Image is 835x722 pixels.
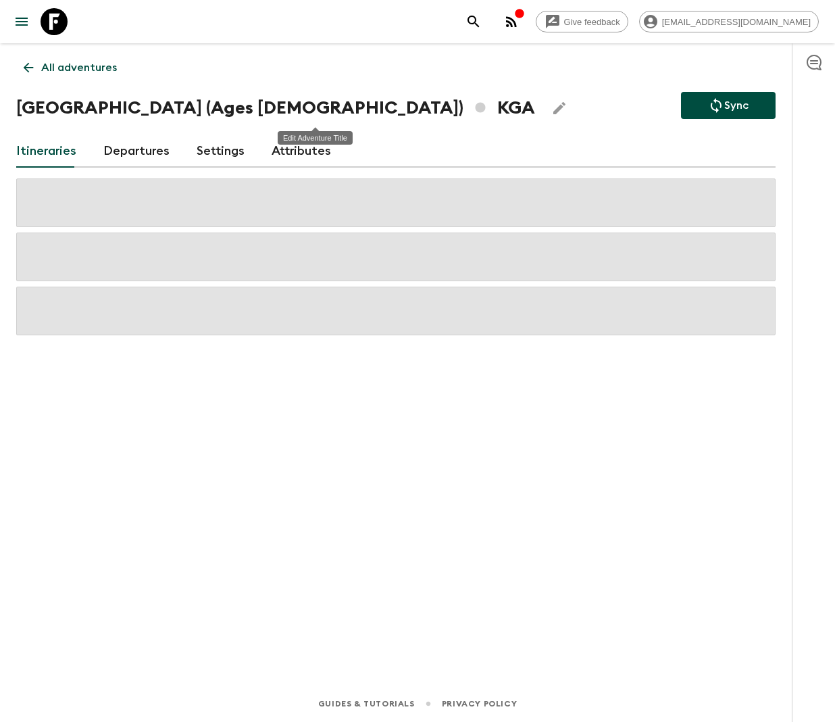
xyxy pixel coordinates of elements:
[724,97,749,114] p: Sync
[536,11,628,32] a: Give feedback
[442,696,517,711] a: Privacy Policy
[8,8,35,35] button: menu
[103,135,170,168] a: Departures
[639,11,819,32] div: [EMAIL_ADDRESS][DOMAIN_NAME]
[681,92,776,119] button: Sync adventure departures to the booking engine
[16,135,76,168] a: Itineraries
[16,54,124,81] a: All adventures
[557,17,628,27] span: Give feedback
[278,131,353,145] div: Edit Adventure Title
[197,135,245,168] a: Settings
[546,95,573,122] button: Edit Adventure Title
[41,59,117,76] p: All adventures
[655,17,818,27] span: [EMAIL_ADDRESS][DOMAIN_NAME]
[318,696,415,711] a: Guides & Tutorials
[16,95,535,122] h1: [GEOGRAPHIC_DATA] (Ages [DEMOGRAPHIC_DATA]) KGA
[460,8,487,35] button: search adventures
[272,135,331,168] a: Attributes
